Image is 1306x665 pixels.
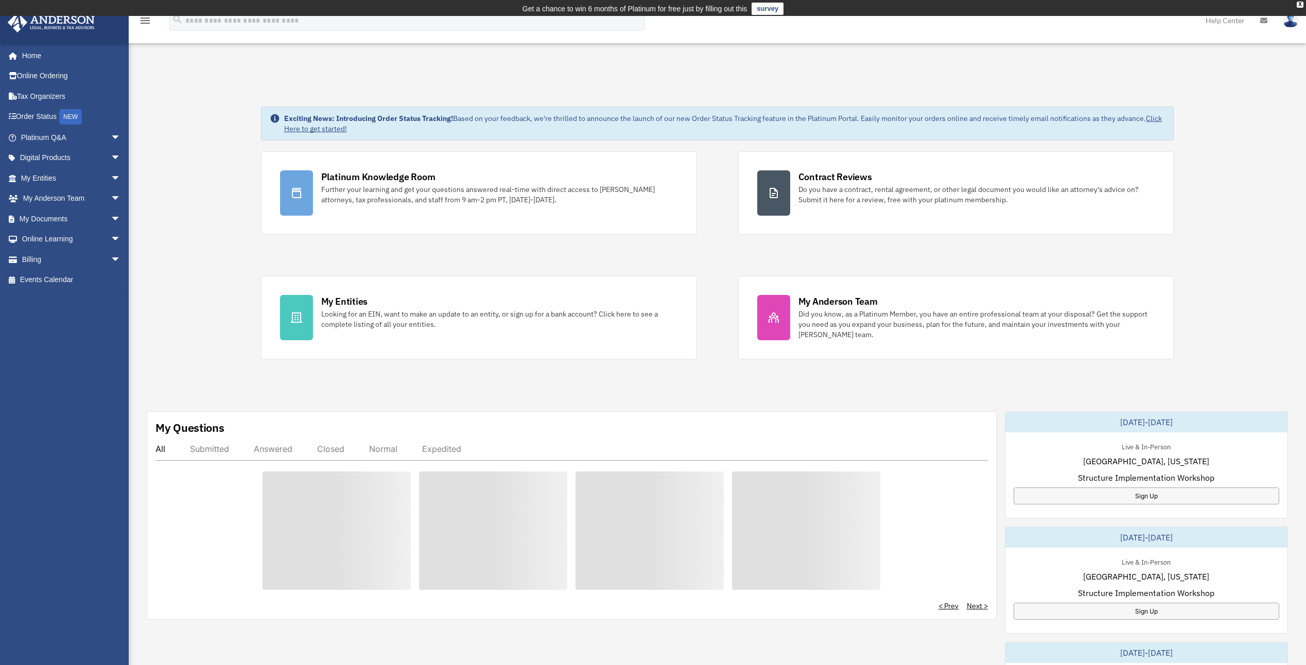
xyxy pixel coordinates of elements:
[1113,441,1179,451] div: Live & In-Person
[7,229,136,250] a: Online Learningarrow_drop_down
[139,18,151,27] a: menu
[1005,412,1287,432] div: [DATE]-[DATE]
[261,276,697,359] a: My Entities Looking for an EIN, want to make an update to an entity, or sign up for a bank accoun...
[738,276,1174,359] a: My Anderson Team Did you know, as a Platinum Member, you have an entire professional team at your...
[1083,455,1209,467] span: [GEOGRAPHIC_DATA], [US_STATE]
[111,229,131,250] span: arrow_drop_down
[7,107,136,128] a: Order StatusNEW
[321,295,368,308] div: My Entities
[1113,556,1179,567] div: Live & In-Person
[1297,2,1303,8] div: close
[155,420,224,435] div: My Questions
[7,66,136,86] a: Online Ordering
[321,184,678,205] div: Further your learning and get your questions answered real-time with direct access to [PERSON_NAM...
[1005,527,1287,548] div: [DATE]-[DATE]
[7,127,136,148] a: Platinum Q&Aarrow_drop_down
[1083,570,1209,583] span: [GEOGRAPHIC_DATA], [US_STATE]
[1005,642,1287,663] div: [DATE]-[DATE]
[7,208,136,229] a: My Documentsarrow_drop_down
[111,188,131,209] span: arrow_drop_down
[172,14,183,25] i: search
[111,208,131,230] span: arrow_drop_down
[738,151,1174,235] a: Contract Reviews Do you have a contract, rental agreement, or other legal document you would like...
[369,444,397,454] div: Normal
[111,168,131,189] span: arrow_drop_down
[59,109,82,125] div: NEW
[752,3,783,15] a: survey
[1078,587,1214,599] span: Structure Implementation Workshop
[284,113,1165,134] div: Based on your feedback, we're thrilled to announce the launch of our new Order Status Tracking fe...
[523,3,747,15] div: Get a chance to win 6 months of Platinum for free just by filling out this
[7,249,136,270] a: Billingarrow_drop_down
[7,45,131,66] a: Home
[7,270,136,290] a: Events Calendar
[422,444,461,454] div: Expedited
[139,14,151,27] i: menu
[967,601,988,611] a: Next >
[1014,487,1279,504] a: Sign Up
[798,295,878,308] div: My Anderson Team
[7,168,136,188] a: My Entitiesarrow_drop_down
[938,601,959,611] a: < Prev
[7,148,136,168] a: Digital Productsarrow_drop_down
[111,249,131,270] span: arrow_drop_down
[155,444,165,454] div: All
[798,170,872,183] div: Contract Reviews
[111,148,131,169] span: arrow_drop_down
[5,12,98,32] img: Anderson Advisors Platinum Portal
[317,444,344,454] div: Closed
[261,151,697,235] a: Platinum Knowledge Room Further your learning and get your questions answered real-time with dire...
[190,444,229,454] div: Submitted
[321,309,678,329] div: Looking for an EIN, want to make an update to an entity, or sign up for a bank account? Click her...
[7,188,136,209] a: My Anderson Teamarrow_drop_down
[798,309,1155,340] div: Did you know, as a Platinum Member, you have an entire professional team at your disposal? Get th...
[111,127,131,148] span: arrow_drop_down
[1014,603,1279,620] a: Sign Up
[1078,471,1214,484] span: Structure Implementation Workshop
[321,170,436,183] div: Platinum Knowledge Room
[254,444,292,454] div: Answered
[1283,13,1298,28] img: User Pic
[284,114,1162,133] a: Click Here to get started!
[798,184,1155,205] div: Do you have a contract, rental agreement, or other legal document you would like an attorney's ad...
[7,86,136,107] a: Tax Organizers
[284,114,453,123] strong: Exciting News: Introducing Order Status Tracking!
